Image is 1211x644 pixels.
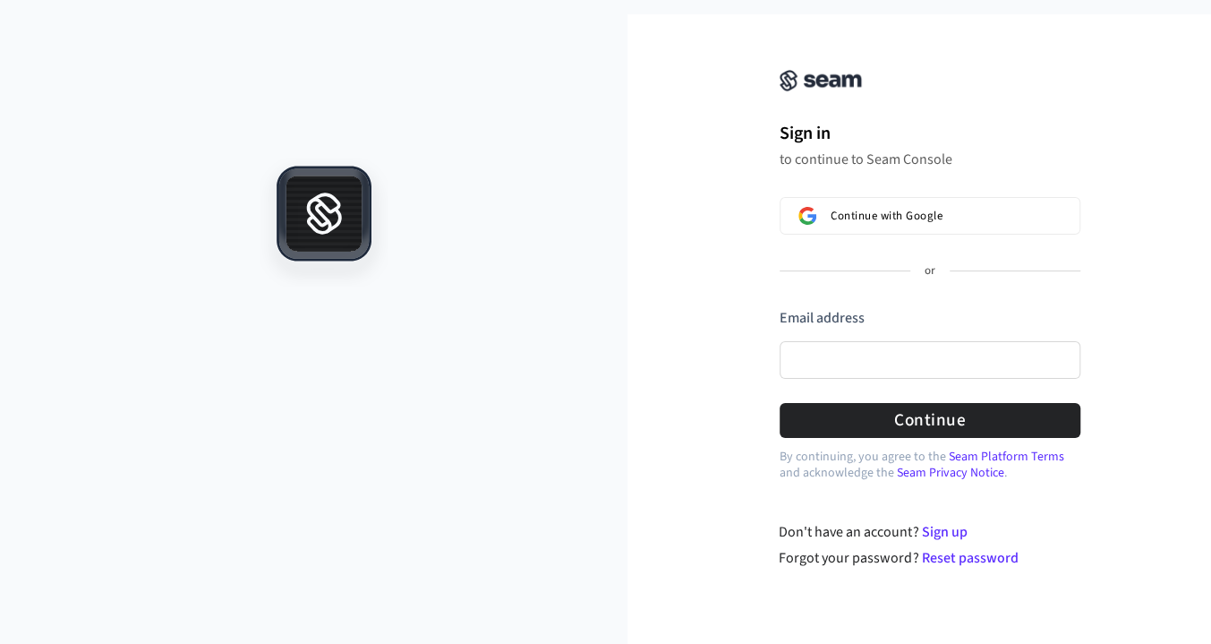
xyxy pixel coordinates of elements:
[921,548,1018,568] a: Reset password
[949,448,1064,466] a: Seam Platform Terms
[798,207,816,225] img: Sign in with Google
[780,449,1080,481] p: By continuing, you agree to the and acknowledge the .
[779,547,1080,569] div: Forgot your password?
[780,70,862,91] img: Seam Console
[780,150,1080,168] p: to continue to Seam Console
[925,263,935,279] p: or
[780,120,1080,147] h1: Sign in
[779,521,1080,543] div: Don't have an account?
[897,464,1004,482] a: Seam Privacy Notice
[780,197,1080,235] button: Sign in with GoogleContinue with Google
[780,403,1080,438] button: Continue
[780,308,865,328] label: Email address
[831,209,942,223] span: Continue with Google
[921,522,967,542] a: Sign up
